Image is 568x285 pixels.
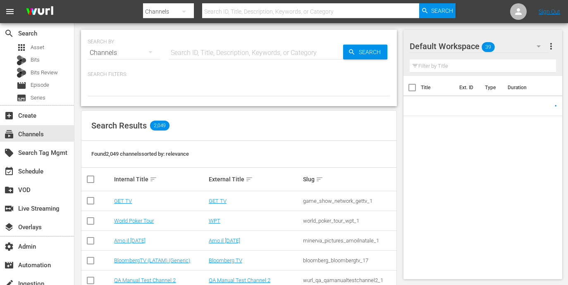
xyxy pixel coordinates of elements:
[482,38,495,56] span: 39
[150,176,157,183] span: sort
[31,56,40,64] span: Bits
[4,28,14,38] span: Search
[17,55,26,65] div: Bits
[150,121,169,131] span: 2,049
[17,93,26,103] span: Series
[4,222,14,232] span: Overlays
[410,35,549,58] div: Default Workspace
[546,41,556,51] span: more_vert
[209,277,270,283] a: QA Manual Test Channel 2
[303,257,395,264] div: bloomberg_bloombergtv_17
[480,76,503,99] th: Type
[31,94,45,102] span: Series
[114,257,190,264] a: BloombergTV (LATAM) (Generic)
[246,176,253,183] span: sort
[4,111,14,121] span: Create
[4,242,14,252] span: Admin
[91,151,189,157] span: Found 2,049 channels sorted by: relevance
[209,257,242,264] a: Bloomberg TV
[4,260,14,270] span: Automation
[88,41,160,64] div: Channels
[4,204,14,214] span: Live Streaming
[31,43,44,52] span: Asset
[316,176,323,183] span: sort
[4,166,14,176] span: Schedule
[419,3,456,18] button: Search
[209,198,227,204] a: GET TV
[114,237,146,244] a: Amo il [DATE]
[31,69,58,77] span: Bits Review
[17,81,26,90] span: Episode
[209,174,301,184] div: External Title
[209,237,240,244] a: Amo il [DATE]
[88,71,390,78] p: Search Filters:
[303,218,395,224] div: world_poker_tour_wpt_1
[114,277,176,283] a: QA Manual Test Channel 2
[4,129,14,139] span: Channels
[209,218,220,224] a: WPT
[91,121,147,131] span: Search Results
[114,218,154,224] a: World Poker Tour
[431,3,453,18] span: Search
[539,8,560,15] a: Sign Out
[343,45,387,59] button: Search
[17,68,26,78] div: Bits Review
[114,198,132,204] a: GET TV
[31,81,49,89] span: Episode
[303,198,395,204] div: game_show_network_gettv_1
[356,45,387,59] span: Search
[303,174,395,184] div: Slug
[17,43,26,52] span: Asset
[114,174,206,184] div: Internal Title
[546,36,556,56] button: more_vert
[20,2,60,21] img: ans4CAIJ8jUAAAAAAAAAAAAAAAAAAAAAAAAgQb4GAAAAAAAAAAAAAAAAAAAAAAAAJMjXAAAAAAAAAAAAAAAAAAAAAAAAgAT5G...
[303,237,395,244] div: minerva_pictures_amoilnatale_1
[303,277,395,283] div: wurl_qa_qamanualtestchannel2_1
[503,76,552,99] th: Duration
[421,76,454,99] th: Title
[4,185,14,195] span: VOD
[4,148,14,158] span: Search Tag Mgmt
[454,76,480,99] th: Ext. ID
[5,7,15,17] span: menu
